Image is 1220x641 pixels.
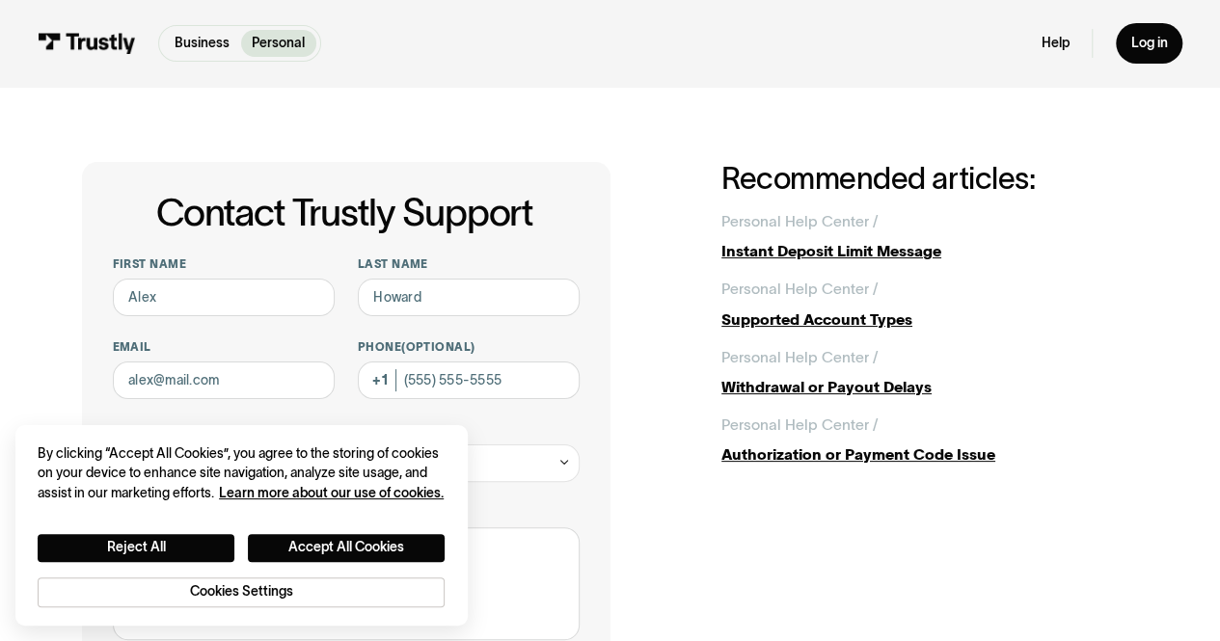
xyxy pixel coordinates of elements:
div: Personal Help Center / [721,278,878,300]
img: Trustly Logo [38,33,136,53]
div: Authorization or Payment Code Issue [721,443,1138,466]
button: Cookies Settings [38,577,445,607]
label: Last name [358,256,581,272]
div: Instant Deposit Limit Message [721,240,1138,262]
button: Reject All [38,534,234,562]
input: (555) 555-5555 [358,361,581,399]
div: Supported Account Types [721,308,1138,331]
input: alex@mail.com [113,361,336,399]
label: Email [113,339,336,355]
p: Personal [252,34,305,54]
a: Personal Help Center /Withdrawal or Payout Delays [721,346,1138,399]
a: Personal Help Center /Instant Deposit Limit Message [721,210,1138,263]
h2: Recommended articles: [721,162,1138,195]
input: Alex [113,279,336,316]
div: Personal Help Center / [721,346,878,368]
div: Log in [1130,35,1167,52]
span: (Optional) [401,340,475,353]
div: By clicking “Accept All Cookies”, you agree to the storing of cookies on your device to enhance s... [38,444,445,504]
p: Business [175,34,230,54]
div: Personal Help Center / [721,414,878,436]
div: Withdrawal or Payout Delays [721,376,1138,398]
a: Help [1042,35,1070,52]
button: Accept All Cookies [248,534,445,562]
a: Personal Help Center /Authorization or Payment Code Issue [721,414,1138,467]
div: Privacy [38,444,445,607]
input: Howard [358,279,581,316]
a: Business [163,30,240,57]
label: Phone [358,339,581,355]
div: Cookie banner [15,425,468,626]
a: Log in [1116,23,1182,63]
label: First name [113,256,336,272]
a: Personal Help Center /Supported Account Types [721,278,1138,331]
h1: Contact Trustly Support [109,192,581,233]
a: More information about your privacy, opens in a new tab [219,486,444,500]
div: Personal Help Center / [721,210,878,232]
label: Subject [113,422,581,438]
a: Personal [241,30,316,57]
